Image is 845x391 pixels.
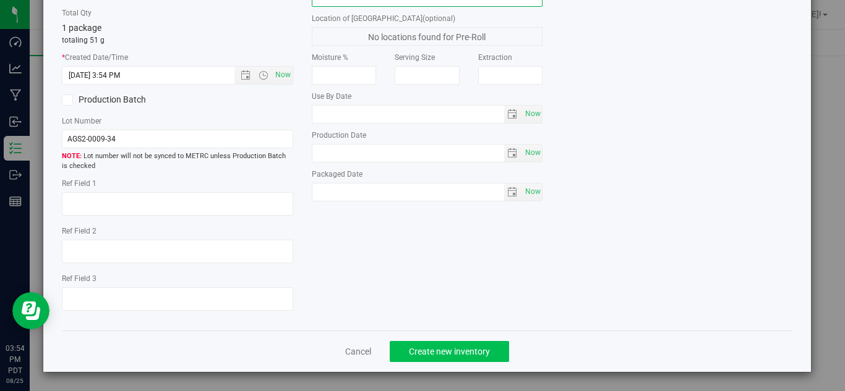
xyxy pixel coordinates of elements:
[62,273,293,284] label: Ref Field 3
[62,225,293,237] label: Ref Field 2
[390,341,509,362] button: Create new inventory
[422,14,455,23] span: (optional)
[312,13,543,24] label: Location of [GEOGRAPHIC_DATA]
[504,183,522,201] span: select
[62,35,293,46] p: totaling 51 g
[62,151,293,172] span: Lot number will not be synced to METRC unless Production Batch is checked
[504,106,522,123] span: select
[312,91,543,102] label: Use By Date
[521,183,542,201] span: select
[253,70,274,80] span: Open the time view
[62,116,293,127] label: Lot Number
[62,52,293,63] label: Created Date/Time
[521,145,542,162] span: select
[62,93,168,106] label: Production Batch
[62,178,293,189] label: Ref Field 1
[522,183,543,201] span: Set Current date
[521,106,542,123] span: select
[312,169,543,180] label: Packaged Date
[504,145,522,162] span: select
[522,105,543,123] span: Set Current date
[272,66,293,84] span: Set Current date
[409,347,490,356] span: Create new inventory
[312,130,543,141] label: Production Date
[62,7,293,19] label: Total Qty
[522,144,543,162] span: Set Current date
[62,23,101,33] span: 1 package
[312,27,543,46] span: No locations found for Pre-Roll
[395,52,460,63] label: Serving Size
[345,345,371,358] a: Cancel
[312,52,377,63] label: Moisture %
[12,292,49,329] iframe: Resource center
[478,52,543,63] label: Extraction
[234,70,255,80] span: Open the date view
